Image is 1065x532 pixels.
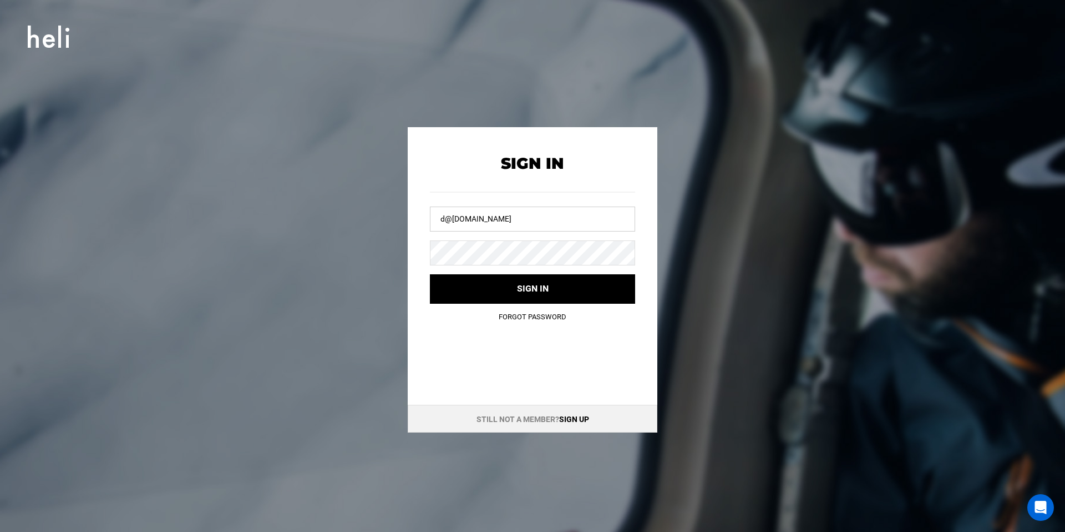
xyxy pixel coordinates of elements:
[1027,494,1054,521] div: Open Intercom Messenger
[430,274,635,304] button: Sign in
[430,207,635,232] input: Username
[499,313,566,321] a: Forgot Password
[559,415,589,424] a: Sign up
[408,405,657,433] div: Still not a member?
[430,155,635,172] h2: Sign In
